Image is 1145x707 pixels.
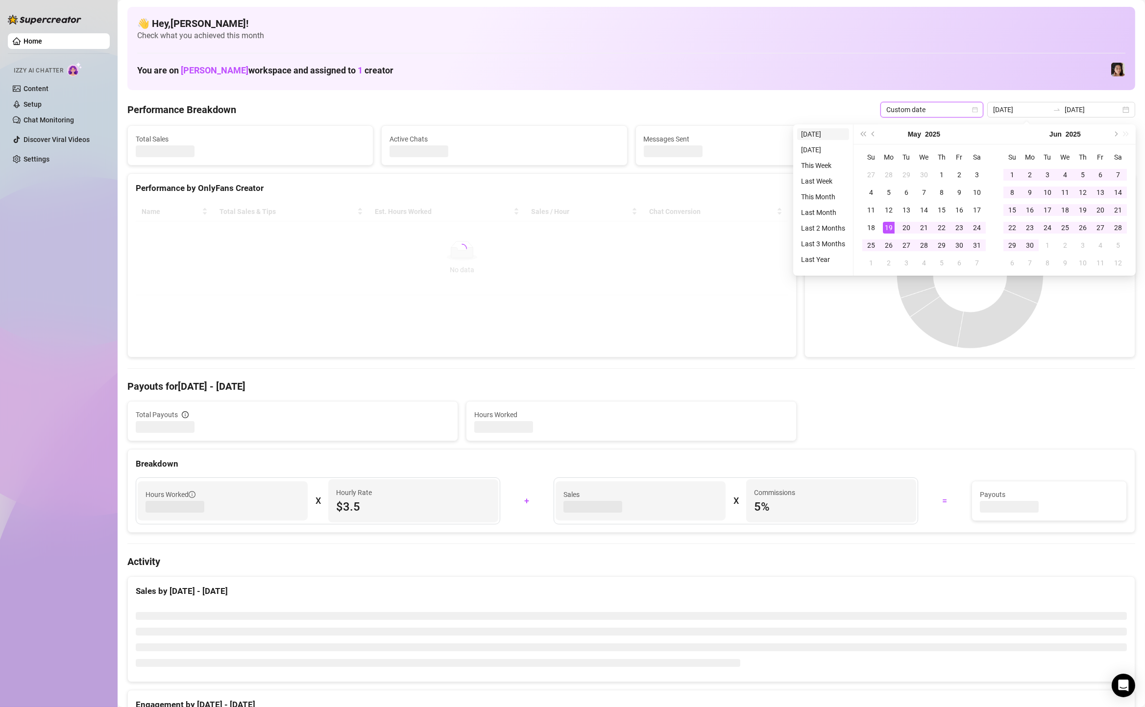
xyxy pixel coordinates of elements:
div: 10 [971,187,983,198]
td: 2025-05-24 [968,219,986,236]
td: 2025-05-26 [880,236,898,254]
button: Choose a month [1049,124,1062,144]
td: 2025-05-11 [862,201,880,219]
th: Tu [898,148,915,166]
th: Th [933,148,950,166]
th: Mo [880,148,898,166]
button: Next month (PageDown) [1110,124,1121,144]
td: 2025-06-19 [1074,201,1092,219]
div: 20 [901,222,912,234]
span: calendar [972,107,978,113]
td: 2025-04-30 [915,166,933,184]
div: 27 [1095,222,1106,234]
span: [PERSON_NAME] [181,65,248,75]
div: 2 [1024,169,1036,181]
div: 16 [953,204,965,216]
td: 2025-06-14 [1109,184,1127,201]
div: 29 [901,169,912,181]
div: 1 [1006,169,1018,181]
h4: Performance Breakdown [127,103,236,117]
td: 2025-06-26 [1074,219,1092,236]
div: 1 [865,257,877,269]
td: 2025-06-13 [1092,184,1109,201]
div: 6 [1095,169,1106,181]
div: 5 [936,257,948,269]
span: Payouts [980,489,1119,500]
h4: Payouts for [DATE] - [DATE] [127,379,1135,393]
span: to [1053,106,1061,114]
td: 2025-05-18 [862,219,880,236]
td: 2025-06-06 [950,254,968,272]
div: 3 [1077,239,1089,251]
div: 2 [953,169,965,181]
span: 1 [358,65,363,75]
div: 12 [883,204,895,216]
th: Mo [1021,148,1039,166]
td: 2025-07-07 [1021,254,1039,272]
span: Sales [563,489,718,500]
div: 16 [1024,204,1036,216]
td: 2025-06-21 [1109,201,1127,219]
div: 9 [1059,257,1071,269]
div: 19 [883,222,895,234]
div: 3 [971,169,983,181]
li: Last Year [797,254,849,265]
td: 2025-06-05 [933,254,950,272]
div: 4 [918,257,930,269]
a: Discover Viral Videos [24,136,90,143]
div: 8 [1042,257,1053,269]
div: 27 [901,239,912,251]
div: 18 [1059,204,1071,216]
div: 7 [971,257,983,269]
div: Sales by [DATE] - [DATE] [136,585,1127,598]
td: 2025-05-04 [862,184,880,201]
td: 2025-07-06 [1003,254,1021,272]
td: 2025-06-24 [1039,219,1056,236]
td: 2025-06-06 [1092,166,1109,184]
td: 2025-07-01 [1039,236,1056,254]
li: [DATE] [797,144,849,156]
td: 2025-07-11 [1092,254,1109,272]
td: 2025-05-21 [915,219,933,236]
td: 2025-07-09 [1056,254,1074,272]
td: 2025-05-09 [950,184,968,201]
div: 6 [901,187,912,198]
td: 2025-04-27 [862,166,880,184]
div: 11 [1095,257,1106,269]
td: 2025-06-07 [968,254,986,272]
li: Last 2 Months [797,222,849,234]
div: 9 [953,187,965,198]
td: 2025-05-06 [898,184,915,201]
span: Total Payouts [136,409,178,420]
td: 2025-05-03 [968,166,986,184]
td: 2025-06-01 [1003,166,1021,184]
td: 2025-05-05 [880,184,898,201]
div: 7 [1024,257,1036,269]
td: 2025-05-10 [968,184,986,201]
li: Last 3 Months [797,238,849,250]
h1: You are on workspace and assigned to creator [137,65,393,76]
div: 15 [1006,204,1018,216]
img: Luna [1111,63,1125,76]
td: 2025-06-02 [880,254,898,272]
button: Choose a month [908,124,921,144]
div: 27 [865,169,877,181]
div: 4 [1059,169,1071,181]
td: 2025-05-25 [862,236,880,254]
td: 2025-06-03 [898,254,915,272]
a: Home [24,37,42,45]
div: 14 [918,204,930,216]
div: 10 [1077,257,1089,269]
td: 2025-06-04 [1056,166,1074,184]
th: We [1056,148,1074,166]
div: 20 [1095,204,1106,216]
td: 2025-07-05 [1109,236,1127,254]
img: AI Chatter [67,62,82,76]
a: Setup [24,100,42,108]
td: 2025-05-14 [915,201,933,219]
article: Hourly Rate [336,487,372,498]
div: 15 [936,204,948,216]
th: Sa [1109,148,1127,166]
input: Start date [993,104,1049,115]
td: 2025-06-25 [1056,219,1074,236]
